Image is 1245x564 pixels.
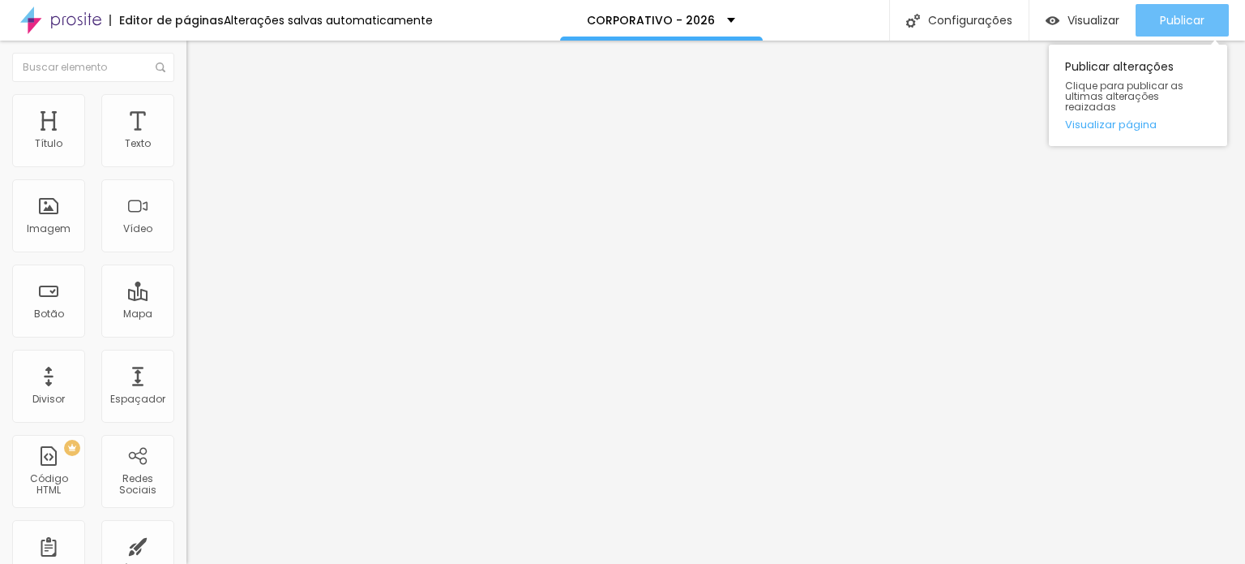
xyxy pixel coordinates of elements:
[186,41,1245,564] iframe: Editor
[16,473,80,497] div: Código HTML
[1160,14,1204,27] span: Publicar
[587,15,715,26] p: CORPORATIVO - 2026
[123,223,152,235] div: Vídeo
[224,15,433,26] div: Alterações salvas automaticamente
[35,138,62,149] div: Título
[12,53,174,82] input: Buscar elemento
[1049,45,1227,146] div: Publicar alterações
[906,14,920,28] img: Icone
[34,308,64,320] div: Botão
[125,138,151,149] div: Texto
[32,394,65,405] div: Divisor
[1065,80,1211,113] span: Clique para publicar as ultimas alterações reaizadas
[1065,119,1211,130] a: Visualizar página
[105,473,169,497] div: Redes Sociais
[156,62,165,72] img: Icone
[27,223,71,235] div: Imagem
[1136,4,1229,37] button: Publicar
[1029,4,1136,37] button: Visualizar
[1046,14,1059,28] img: view-1.svg
[1067,14,1119,27] span: Visualizar
[110,394,165,405] div: Espaçador
[109,15,224,26] div: Editor de páginas
[123,308,152,320] div: Mapa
